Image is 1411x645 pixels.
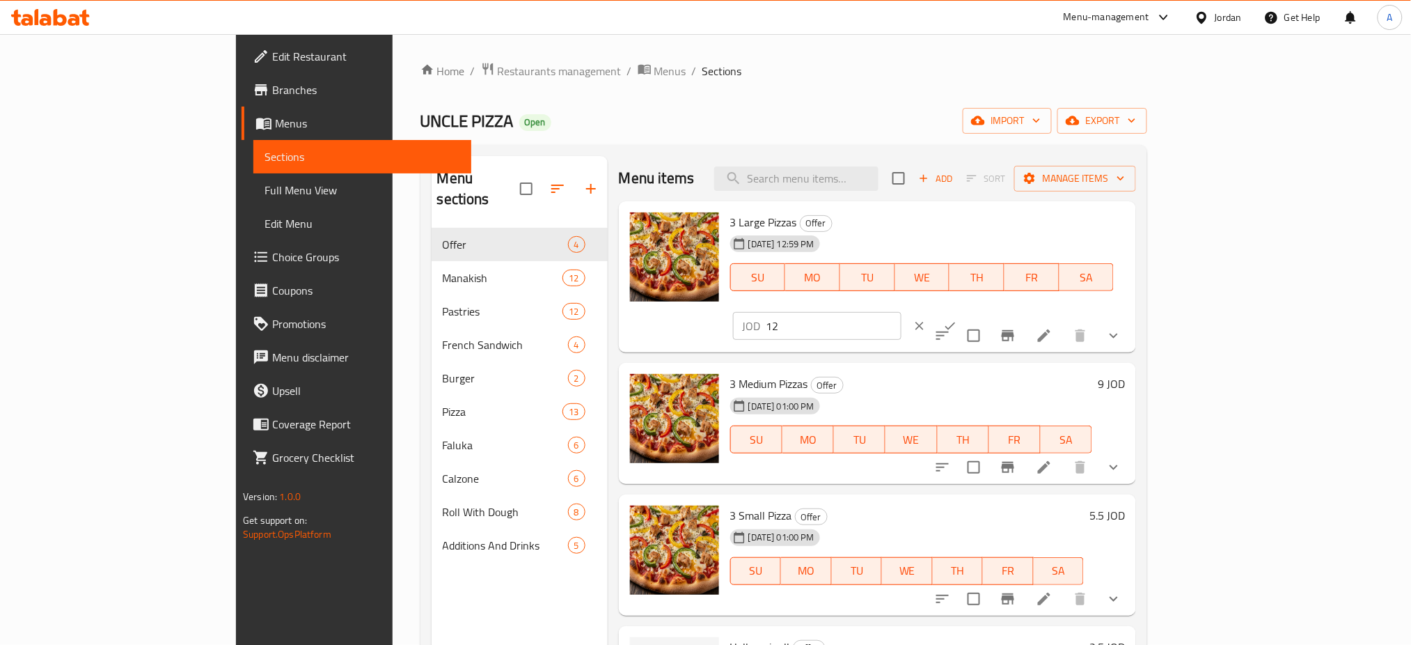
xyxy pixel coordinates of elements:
nav: Menu sections [432,222,608,568]
a: Edit menu item [1036,591,1053,607]
button: delete [1064,451,1097,484]
span: 12 [563,272,584,285]
div: Offer4 [432,228,608,261]
button: export [1057,108,1147,134]
div: items [568,504,585,520]
span: Select all sections [512,174,541,203]
button: TU [832,557,883,585]
button: import [963,108,1052,134]
img: 3 Large Pizzas [630,212,719,302]
a: Restaurants management [481,62,622,80]
a: Menus [638,62,686,80]
div: Offer [795,508,828,525]
a: Edit Restaurant [242,40,472,73]
button: Manage items [1014,166,1136,192]
div: items [568,470,585,487]
h2: Menu items [619,168,695,189]
div: items [562,403,585,420]
span: TH [938,561,978,581]
span: 13 [563,405,584,419]
h6: 9 JOD [1098,374,1125,394]
span: 3 Small Pizza [730,505,792,526]
button: SA [1034,557,1085,585]
span: Promotions [272,316,461,332]
span: SU [736,267,780,288]
span: Offer [801,215,832,231]
h6: 5.5 JOD [1089,506,1125,525]
span: [DATE] 01:00 PM [743,400,820,413]
button: Add [913,168,958,189]
div: Roll With Dough8 [432,495,608,529]
div: items [568,370,585,387]
button: show more [1097,451,1130,484]
span: Offer [796,509,827,525]
a: Promotions [242,307,472,341]
button: Branch-specific-item [991,319,1025,352]
div: Manakish12 [432,261,608,295]
span: Additions And Drinks [443,537,568,554]
span: MO [787,561,826,581]
button: clear [904,311,935,341]
span: Burger [443,370,568,387]
li: / [627,63,632,79]
span: 8 [569,506,585,519]
span: 3 Large Pizzas [730,212,797,233]
span: FR [1010,267,1054,288]
button: TU [834,426,885,453]
li: / [692,63,697,79]
span: Select section first [958,168,1014,189]
div: Faluka6 [432,428,608,462]
span: Sections [702,63,742,79]
div: French Sandwich4 [432,328,608,362]
div: Offer [800,215,833,232]
a: Coverage Report [242,407,472,441]
a: Edit menu item [1036,459,1053,476]
a: Edit menu item [1036,327,1053,344]
div: Faluka [443,437,568,453]
button: TH [933,557,984,585]
button: SU [730,263,786,291]
span: Select to update [959,321,988,350]
svg: Show Choices [1105,591,1122,607]
a: Edit Menu [253,207,472,240]
span: Roll With Dough [443,504,568,520]
p: JOD [743,318,761,334]
button: MO [782,426,834,453]
span: [DATE] 01:00 PM [743,531,820,544]
button: MO [781,557,832,585]
button: FR [983,557,1034,585]
button: show more [1097,319,1130,352]
span: 4 [569,339,585,352]
div: Pastries12 [432,295,608,328]
span: Version: [243,488,277,506]
span: MO [788,430,828,450]
nav: breadcrumb [420,62,1148,80]
span: 3 Medium Pizzas [730,373,808,394]
a: Branches [242,73,472,107]
a: Choice Groups [242,240,472,274]
span: Menus [275,115,461,132]
span: import [974,112,1041,130]
span: Restaurants management [498,63,622,79]
span: Menu disclaimer [272,349,461,366]
span: Choice Groups [272,249,461,265]
button: ok [935,311,965,341]
div: items [568,236,585,253]
span: TH [955,267,999,288]
span: 12 [563,305,584,318]
button: sort-choices [926,451,959,484]
span: WE [901,267,945,288]
span: Coupons [272,282,461,299]
a: Menus [242,107,472,140]
span: Grocery Checklist [272,449,461,466]
span: Menus [654,63,686,79]
span: [DATE] 12:59 PM [743,238,820,251]
button: TH [949,263,1004,291]
span: Manakish [443,270,563,286]
span: 6 [569,472,585,485]
span: Add item [913,168,958,189]
span: SA [1039,561,1079,581]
